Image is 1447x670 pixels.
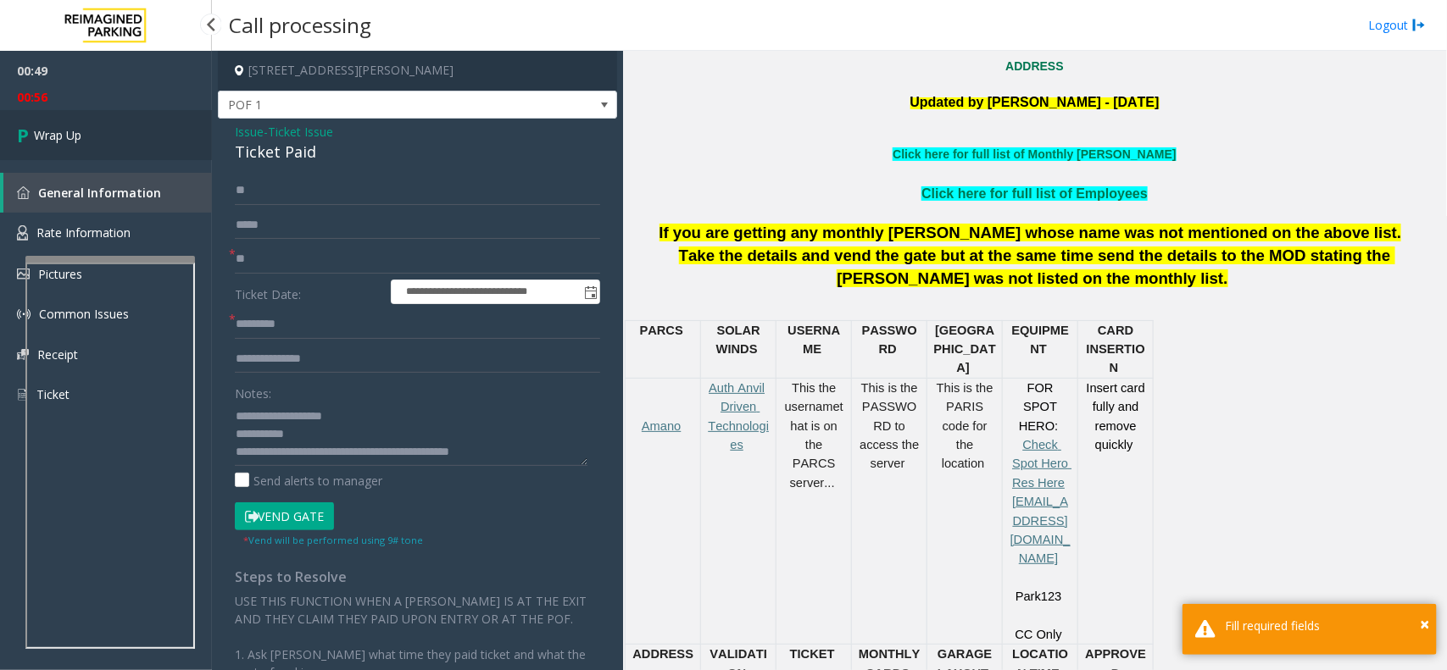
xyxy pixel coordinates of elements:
h4: Steps to Resolve [235,569,600,585]
span: that is on the PARCS server... [790,400,843,490]
button: Vend Gate [235,502,334,531]
div: Fill required fields [1225,617,1424,634]
img: 'icon' [17,269,30,280]
span: Ticket Issue [268,123,333,141]
span: EQUIPMENT [1012,324,1070,356]
span: PASSWOR [862,324,917,356]
img: 'icon' [17,387,28,402]
span: CC Only [1016,628,1062,641]
img: 'icon' [17,349,29,360]
label: Ticket Date: [231,280,387,305]
span: This is the PARIS code for the location [937,381,997,471]
span: Updated by [PERSON_NAME] - [DATE] [910,95,1160,109]
span: ADDRESS [632,647,693,661]
a: Amano [642,419,681,433]
img: 'icon' [17,307,31,321]
span: CARD INSERTION [1087,324,1145,375]
div: Ticket Paid [235,141,600,163]
img: 'icon' [17,225,28,241]
a: Logout [1368,16,1426,34]
a: Check Spot Hero Res Here [1012,438,1071,490]
span: - [264,124,333,140]
a: Click here for full list of Monthly [PERSON_NAME] [893,147,1176,161]
span: This is the PASSWORD to access the server [860,381,922,471]
span: Toggle popup [581,280,599,304]
label: Notes: [235,379,271,402]
span: PARCS [640,324,683,337]
span: × [1420,612,1429,635]
span: [GEOGRAPHIC_DATA] [934,324,996,375]
a: ADDRESS [1005,59,1063,73]
span: Wrap Up [34,126,81,144]
span: D [888,342,897,356]
a: Driven Technologies [708,400,769,451]
span: This the username [785,381,840,413]
span: POF 1 [219,91,537,119]
span: SOLAR WINDS [716,324,764,356]
span: If you are getting any monthly [PERSON_NAME] whose name was not mentioned on the above list. [659,224,1402,241]
span: . [1224,269,1228,287]
span: FOR SPOT HERO: [1019,381,1060,433]
img: 'icon' [17,186,30,199]
img: logout [1412,16,1426,34]
span: Take the details and vend the gate but at the same time send the details to the MOD stating the [... [679,246,1395,287]
span: TICKET [790,647,835,661]
h4: [STREET_ADDRESS][PERSON_NAME] [218,51,617,91]
span: Rate Information [36,224,131,241]
span: Insert card fully and remove quickly [1087,381,1149,451]
label: Send alerts to manager [235,472,382,490]
span: Park123 [1016,590,1062,603]
small: Vend will be performed using 9# tone [243,534,423,546]
h3: Call processing [220,4,380,46]
span: USERNAME [788,324,840,356]
a: Click here for full list of Employees [921,186,1148,201]
button: Close [1420,612,1429,637]
a: [EMAIL_ADDRESS][DOMAIN_NAME] [1010,495,1071,565]
a: General Information [3,173,212,213]
span: General Information [38,185,161,201]
span: Issue [235,123,264,141]
a: Auth Anvil [709,381,765,395]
